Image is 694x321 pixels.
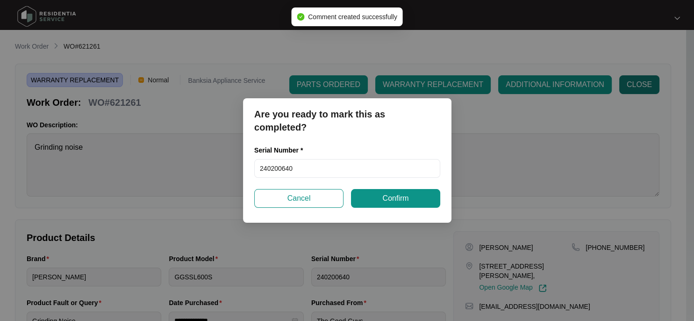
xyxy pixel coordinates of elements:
span: Cancel [287,193,310,204]
span: check-circle [297,13,304,21]
button: Cancel [254,189,343,208]
label: Serial Number * [254,146,310,155]
p: completed? [254,121,440,134]
span: Comment created successfully [308,13,397,21]
p: Are you ready to mark this as [254,108,440,121]
button: Confirm [351,189,440,208]
span: Confirm [382,193,408,204]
